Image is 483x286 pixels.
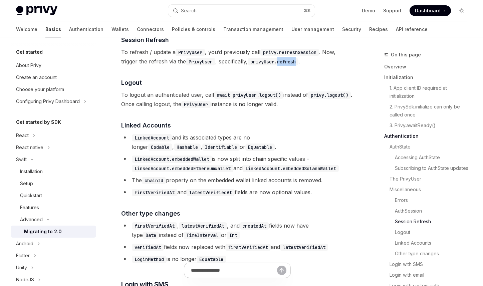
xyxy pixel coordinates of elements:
[132,165,233,172] code: LinkedAccount.embeddedEthereumWallet
[16,97,80,105] div: Configuring Privy Dashboard
[121,35,169,44] span: Session Refresh
[132,244,164,251] code: verifiedAt
[202,144,240,151] code: Identifiable
[390,259,472,270] a: Login with SMS
[121,133,353,152] li: and its associated types are no longer , , or .
[277,266,286,275] button: Send message
[260,49,319,56] code: privy.refreshSession
[342,21,361,37] a: Security
[181,101,211,108] code: PrivyUser
[362,7,375,14] a: Demo
[280,244,328,251] code: latestVerifiedAt
[16,6,57,15] img: light logo
[121,188,353,197] li: and fields are now optional values.
[11,226,96,238] a: Migrating to 2.0
[16,21,37,37] a: Welcome
[143,232,159,239] code: Date
[121,78,142,87] span: Logout
[20,192,42,200] div: Quickstart
[395,248,472,259] a: Other type changes
[396,21,428,37] a: API reference
[168,5,315,17] button: Search...⌘K
[395,227,472,238] a: Logout
[395,195,472,206] a: Errors
[187,189,235,196] code: latestVerifiedAt
[142,177,166,184] code: chainId
[11,71,96,83] a: Create an account
[415,7,441,14] span: Dashboard
[11,59,96,71] a: About Privy
[132,156,212,163] code: LinkedAccount.embeddedWallet
[11,202,96,214] a: Features
[20,216,43,224] div: Advanced
[20,168,43,176] div: Installation
[179,222,227,230] code: latestVerifiedAt
[186,58,215,65] code: PrivyUser
[16,73,57,81] div: Create an account
[308,91,351,99] code: privy.logout()
[390,270,472,280] a: Login with email
[20,204,39,212] div: Features
[16,276,34,284] div: NodeJS
[16,240,33,248] div: Android
[20,180,33,188] div: Setup
[248,58,298,65] code: privyUser.refresh
[384,72,472,83] a: Initialization
[410,5,451,16] a: Dashboard
[390,174,472,184] a: The PrivyUser
[16,144,43,152] div: React native
[243,165,339,172] code: LinkedAccount.embeddedSolanaWallet
[121,221,353,240] li: , , and fields now have type instead of or
[390,101,472,120] a: 2. PrivySdk.initialize can only be called once
[121,47,353,66] span: To refresh / update a , you’d previously call . Now, trigger the refresh via the , specifically, .
[69,21,103,37] a: Authentication
[384,131,472,141] a: Authentication
[16,118,61,126] h5: Get started by SDK
[291,21,334,37] a: User management
[391,51,421,59] span: On this page
[137,21,164,37] a: Connectors
[16,131,29,139] div: React
[172,21,215,37] a: Policies & controls
[121,154,353,173] li: is now split into chain specific values - and
[184,232,221,239] code: TimeInterval
[390,83,472,101] a: 1. App client ID required at initialization
[11,190,96,202] a: Quickstart
[395,238,472,248] a: Linked Accounts
[16,48,43,56] h5: Get started
[395,152,472,163] a: Accessing AuthState
[148,144,172,151] code: Codable
[197,256,226,263] code: Equatable
[121,209,180,218] span: Other type changes
[16,156,27,164] div: Swift
[223,21,283,37] a: Transaction management
[174,144,201,151] code: Hashable
[225,244,271,251] code: firstVerifiedAt
[132,189,177,196] code: firstVerifiedAt
[181,7,200,15] div: Search...
[121,90,353,109] span: To logout an authenticated user, call instead of . Once calling logout, the instance is no longer...
[121,121,171,130] span: Linked Accounts
[227,232,240,239] code: Int
[390,141,472,152] a: AuthState
[395,216,472,227] a: Session Refresh
[45,21,61,37] a: Basics
[245,144,275,151] code: Equatable
[111,21,129,37] a: Wallets
[11,83,96,95] a: Choose your platform
[390,184,472,195] a: Miscellaneous
[11,166,96,178] a: Installation
[16,264,27,272] div: Unity
[390,120,472,131] a: 3. Privy.awaitReady()
[304,8,311,13] span: ⌘ K
[369,21,388,37] a: Recipes
[121,242,353,252] li: fields now replaced with and
[16,61,41,69] div: About Privy
[16,252,30,260] div: Flutter
[132,256,167,263] code: LoginMethod
[24,228,62,236] div: Migrating to 2.0
[395,206,472,216] a: AuthSession
[176,49,205,56] code: PrivyUser
[456,5,467,16] button: Toggle dark mode
[132,222,177,230] code: firstVerifiedAt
